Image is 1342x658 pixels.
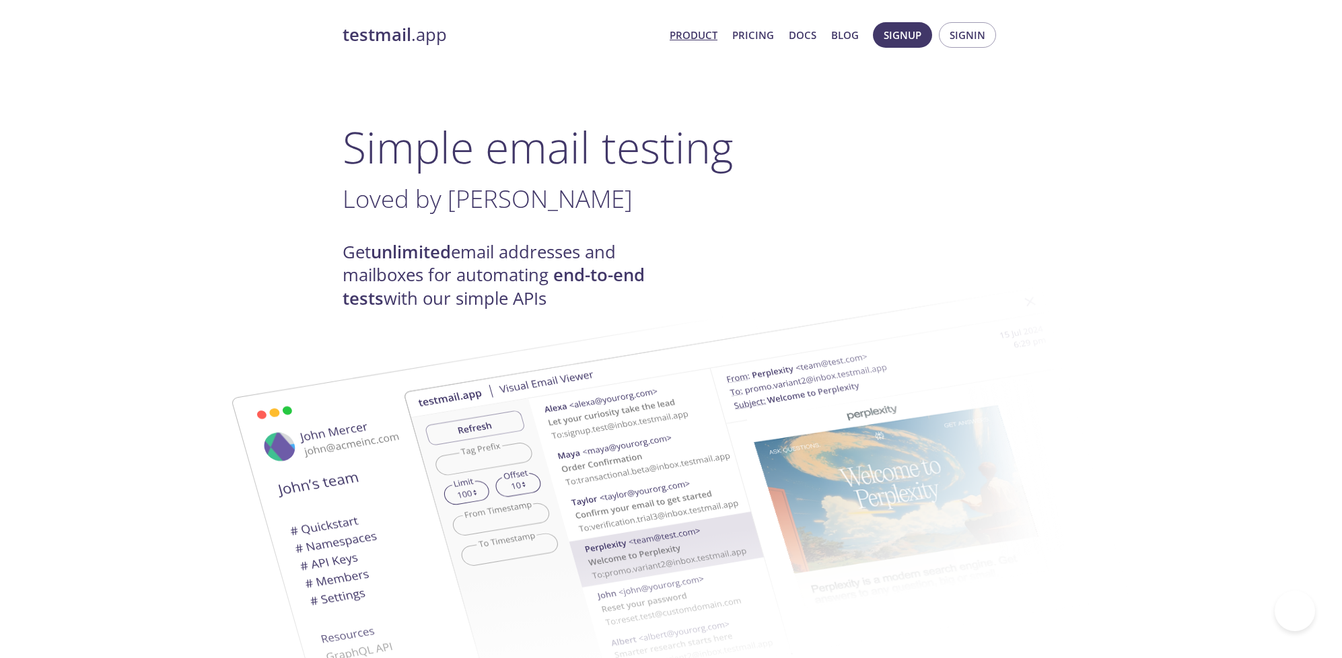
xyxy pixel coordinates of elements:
[343,263,645,309] strong: end-to-end tests
[343,23,411,46] strong: testmail
[371,240,451,264] strong: unlimited
[732,26,774,44] a: Pricing
[343,241,671,310] h4: Get email addresses and mailboxes for automating with our simple APIs
[343,182,633,215] span: Loved by [PERSON_NAME]
[950,26,985,44] span: Signin
[343,24,659,46] a: testmail.app
[939,22,996,48] button: Signin
[884,26,921,44] span: Signup
[670,26,717,44] a: Product
[343,121,999,173] h1: Simple email testing
[1275,591,1315,631] iframe: Help Scout Beacon - Open
[873,22,932,48] button: Signup
[789,26,816,44] a: Docs
[831,26,859,44] a: Blog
